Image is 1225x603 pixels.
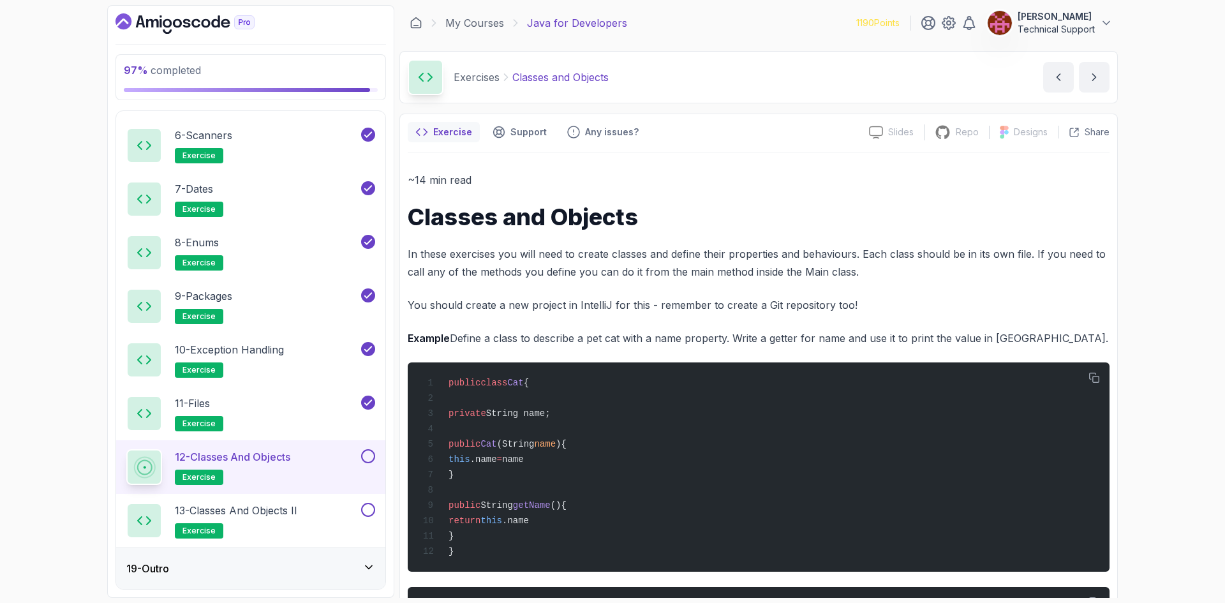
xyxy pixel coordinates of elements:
[408,122,480,142] button: notes button
[126,288,375,324] button: 9-Packagesexercise
[175,288,232,304] p: 9 - Packages
[175,181,213,197] p: 7 - Dates
[116,548,385,589] button: 19-Outro
[408,171,1110,189] p: ~14 min read
[126,181,375,217] button: 7-Datesexercise
[888,126,914,138] p: Slides
[449,439,480,449] span: public
[856,17,900,29] p: 1190 Points
[433,126,472,138] p: Exercise
[507,378,523,388] span: Cat
[510,126,547,138] p: Support
[126,503,375,539] button: 13-Classes and Objects IIexercise
[449,378,480,388] span: public
[182,526,216,536] span: exercise
[182,419,216,429] span: exercise
[480,378,507,388] span: class
[524,378,529,388] span: {
[175,235,219,250] p: 8 - Enums
[1058,126,1110,138] button: Share
[1085,126,1110,138] p: Share
[534,439,556,449] span: name
[480,516,502,526] span: this
[182,204,216,214] span: exercise
[1018,10,1095,23] p: [PERSON_NAME]
[1079,62,1110,93] button: next content
[449,516,480,526] span: return
[560,122,646,142] button: Feedback button
[497,439,535,449] span: (String
[408,245,1110,281] p: In these exercises you will need to create classes and define their properties and behaviours. Ea...
[551,500,567,510] span: (){
[126,342,375,378] button: 10-Exception Handlingexercise
[449,500,480,510] span: public
[410,17,422,29] a: Dashboard
[502,516,529,526] span: .name
[449,454,470,465] span: this
[175,503,297,518] p: 13 - Classes and Objects II
[454,70,500,85] p: Exercises
[408,329,1110,347] p: Define a class to describe a pet cat with a name property. Write a getter for name and use it to ...
[987,10,1113,36] button: user profile image[PERSON_NAME]Technical Support
[513,500,551,510] span: getName
[182,365,216,375] span: exercise
[126,449,375,485] button: 12-Classes and Objectsexercise
[175,449,290,465] p: 12 - Classes and Objects
[527,15,627,31] p: Java for Developers
[175,342,284,357] p: 10 - Exception Handling
[408,332,450,345] strong: Example
[124,64,201,77] span: completed
[449,546,454,556] span: }
[470,454,497,465] span: .name
[175,128,232,143] p: 6 - Scanners
[585,126,639,138] p: Any issues?
[126,235,375,271] button: 8-Enumsexercise
[1043,62,1074,93] button: previous content
[512,70,609,85] p: Classes and Objects
[449,531,454,541] span: }
[182,311,216,322] span: exercise
[445,15,504,31] a: My Courses
[449,470,454,480] span: }
[182,258,216,268] span: exercise
[485,122,554,142] button: Support button
[480,439,496,449] span: Cat
[124,64,148,77] span: 97 %
[988,11,1012,35] img: user profile image
[449,408,486,419] span: private
[175,396,210,411] p: 11 - Files
[126,396,375,431] button: 11-Filesexercise
[182,151,216,161] span: exercise
[497,454,502,465] span: =
[408,296,1110,314] p: You should create a new project in IntelliJ for this - remember to create a Git repository too!
[1018,23,1095,36] p: Technical Support
[126,128,375,163] button: 6-Scannersexercise
[1014,126,1048,138] p: Designs
[126,561,169,576] h3: 19 - Outro
[480,500,512,510] span: String
[956,126,979,138] p: Repo
[408,204,1110,230] h1: Classes and Objects
[502,454,524,465] span: name
[486,408,551,419] span: String name;
[115,13,284,34] a: Dashboard
[556,439,567,449] span: ){
[182,472,216,482] span: exercise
